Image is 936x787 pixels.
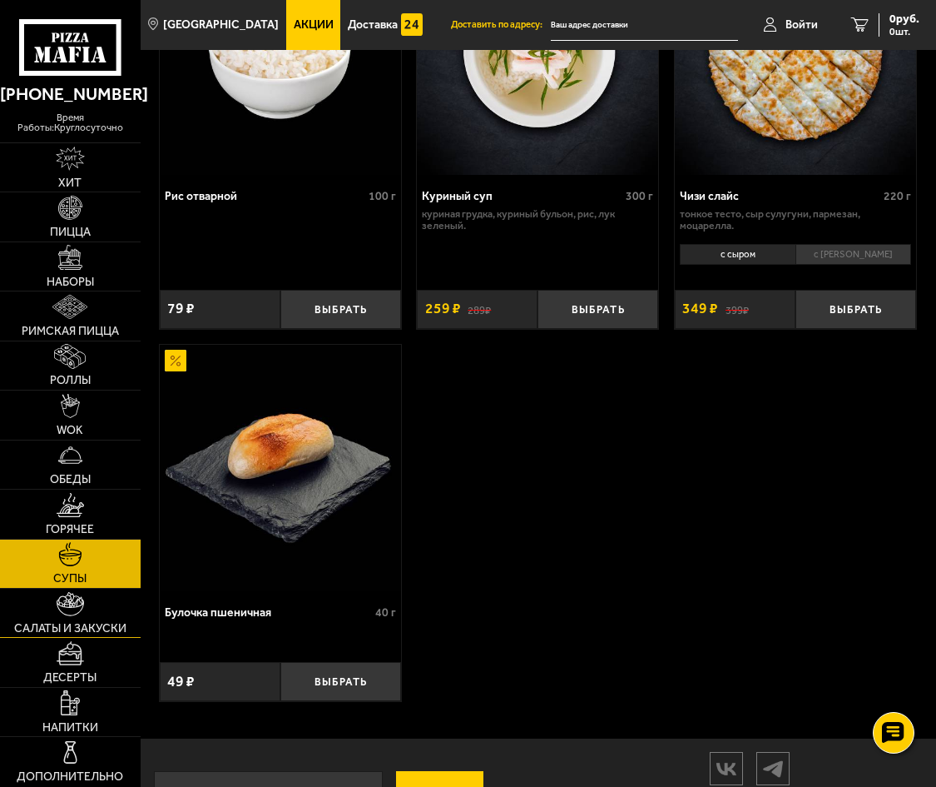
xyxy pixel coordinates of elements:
[795,290,916,329] button: Выбрать
[163,19,279,31] span: [GEOGRAPHIC_DATA]
[22,326,119,337] span: Римская пицца
[294,19,334,31] span: Акции
[626,189,653,203] span: 300 г
[50,474,91,486] span: Обеды
[680,244,795,265] li: с сыром
[757,755,789,784] img: tg
[422,208,653,232] p: куриная грудка, куриный бульон, рис, лук зеленый.
[369,189,396,203] span: 100 г
[160,345,401,591] img: Булочка пшеничная
[167,675,195,690] span: 49 ₽
[165,350,186,371] img: Акционный
[680,190,879,204] div: Чизи слайс
[537,290,658,329] button: Выбрать
[711,755,742,784] img: vk
[675,239,916,282] div: 0
[375,605,396,620] span: 40 г
[165,190,364,204] div: Рис отварной
[889,27,919,37] span: 0 шт.
[280,290,401,329] button: Выбрать
[42,722,98,734] span: Напитки
[46,524,94,535] span: Горячее
[551,10,738,41] input: Ваш адрес доставки
[47,276,94,288] span: Наборы
[17,771,123,783] span: Дополнительно
[889,13,919,25] span: 0 руб.
[53,573,87,585] span: Супы
[425,301,461,316] span: 259 ₽
[280,662,401,701] button: Выбрать
[682,301,718,316] span: 349 ₽
[348,19,398,31] span: Доставка
[58,177,82,189] span: Хит
[167,301,195,316] span: 79 ₽
[50,227,91,238] span: Пицца
[884,189,911,203] span: 220 г
[50,375,91,386] span: Роллы
[726,302,749,316] s: 399 ₽
[160,345,401,591] a: АкционныйБулочка пшеничная
[165,606,371,620] div: Булочка пшеничная
[43,672,97,684] span: Десерты
[680,208,911,232] p: тонкое тесто, сыр сулугуни, пармезан, моцарелла.
[57,425,83,436] span: WOK
[451,20,551,29] span: Доставить по адресу:
[401,13,423,35] img: 15daf4d41897b9f0e9f617042186c801.svg
[468,302,491,316] s: 289 ₽
[795,244,911,265] li: с [PERSON_NAME]
[422,190,622,204] div: Куриный суп
[14,623,126,635] span: Салаты и закуски
[785,19,818,31] span: Войти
